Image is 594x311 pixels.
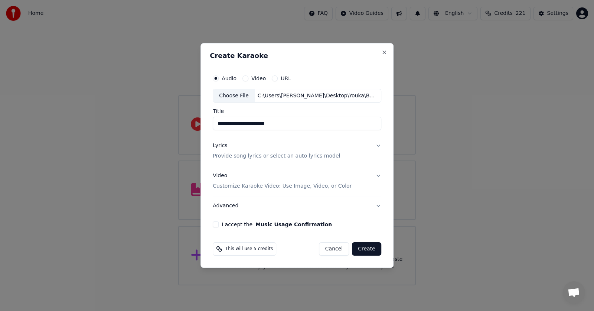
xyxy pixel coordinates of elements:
p: Customize Karaoke Video: Use Image, Video, or Color [213,182,352,190]
label: Video [251,76,266,81]
label: I accept the [222,222,332,227]
button: Create [352,242,381,256]
div: Lyrics [213,142,227,150]
label: Title [213,109,381,114]
h2: Create Karaoke [210,52,384,59]
div: Choose File [213,89,255,103]
label: URL [281,76,291,81]
button: LyricsProvide song lyrics or select an auto lyrics model [213,136,381,166]
div: Video [213,172,352,190]
button: I accept the [255,222,332,227]
button: VideoCustomize Karaoke Video: Use Image, Video, or Color [213,166,381,196]
span: This will use 5 credits [225,246,273,252]
button: Advanced [213,196,381,216]
div: C:\Users\[PERSON_NAME]\Desktop\Youka\Backseat [PERSON_NAME] - Prove It.mp3 [255,92,381,100]
label: Audio [222,76,236,81]
p: Provide song lyrics or select an auto lyrics model [213,153,340,160]
button: Cancel [319,242,349,256]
